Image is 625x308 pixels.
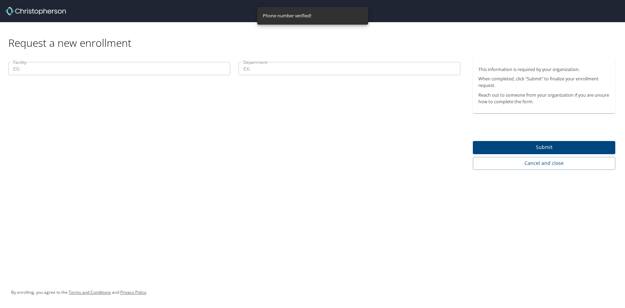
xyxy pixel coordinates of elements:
[6,7,66,15] img: cbt logo
[478,143,610,152] span: Submit
[478,66,610,73] p: This information is required by your organization.
[478,159,610,168] span: Cancel and close
[478,76,610,89] p: When completed, click “Submit” to finalize your enrollment request.
[473,141,615,155] button: Submit
[8,62,230,75] input: EX:
[11,284,147,301] div: By enrolling, you agree to the and .
[473,157,615,170] button: Cancel and close
[69,289,111,295] a: Terms and Conditions
[263,9,311,23] div: Phone number verified!
[8,22,621,50] div: Request a new enrollment
[238,62,460,75] input: EX:
[120,289,146,295] a: Privacy Policy
[478,92,610,105] p: Reach out to someone from your organization if you are unsure how to complete the form.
